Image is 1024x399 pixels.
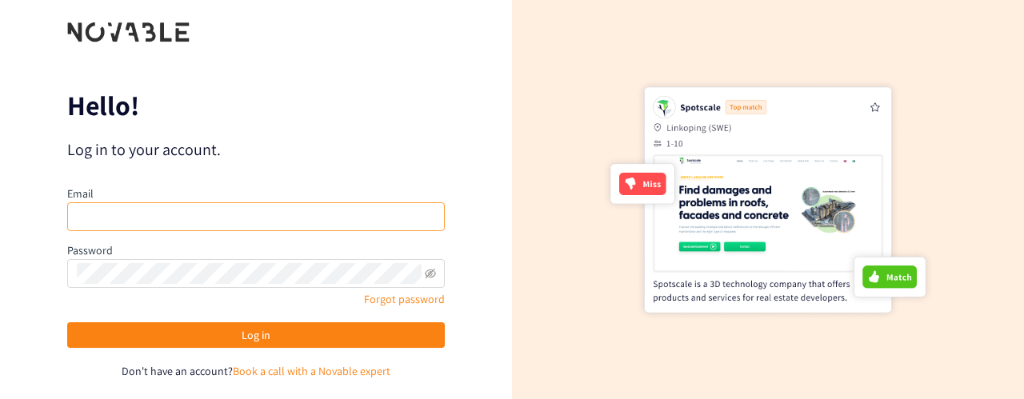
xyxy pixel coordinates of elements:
[67,93,445,118] p: Hello!
[67,243,113,257] label: Password
[233,364,390,378] a: Book a call with a Novable expert
[122,364,233,378] span: Don't have an account?
[242,326,270,344] span: Log in
[67,322,445,348] button: Log in
[67,138,445,161] p: Log in to your account.
[67,186,94,201] label: Email
[425,268,436,279] span: eye-invisible
[944,322,1024,399] iframe: Chat Widget
[364,292,445,306] a: Forgot password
